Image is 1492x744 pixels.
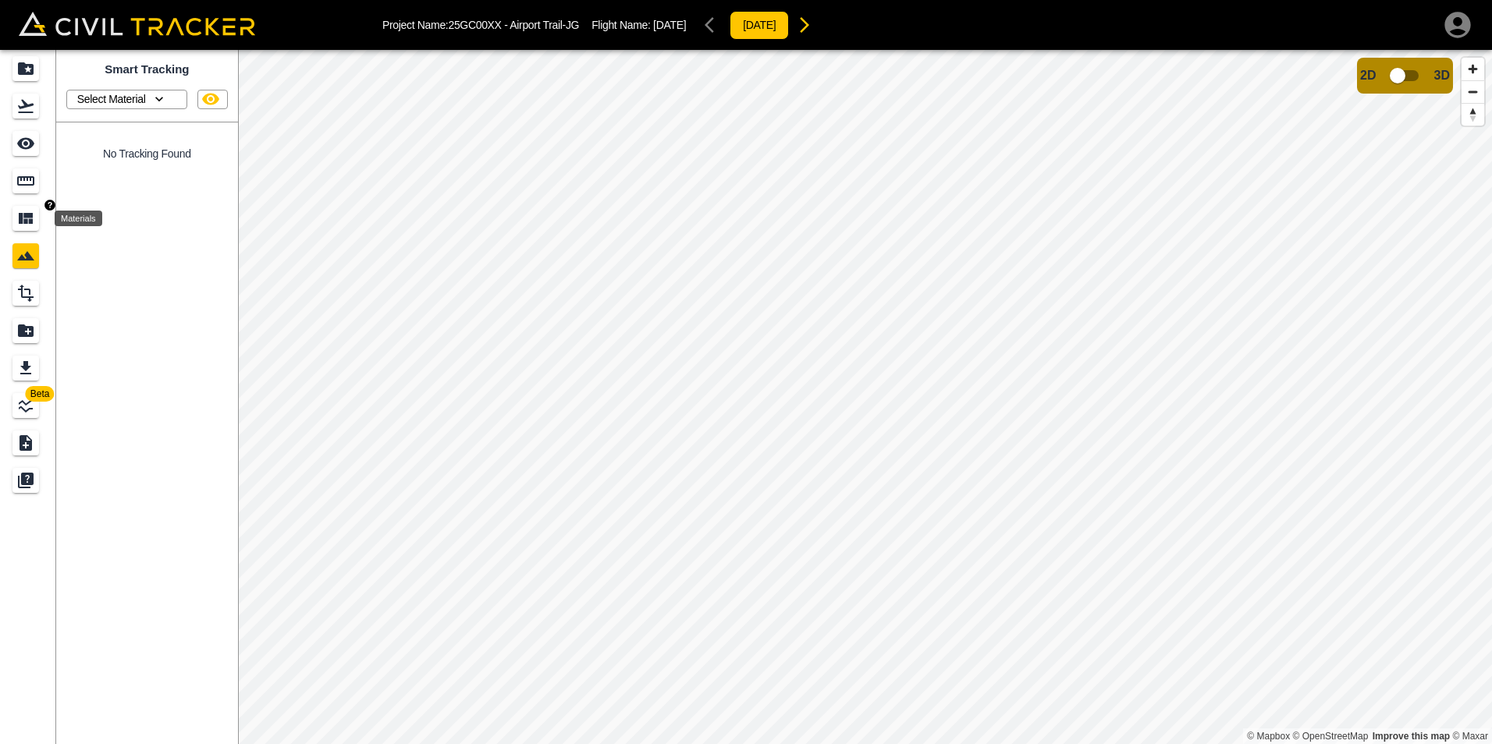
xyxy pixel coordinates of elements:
canvas: Map [238,50,1492,744]
span: 2D [1360,69,1376,83]
p: Flight Name: [591,19,686,31]
a: OpenStreetMap [1293,731,1369,742]
div: Materials [55,211,102,226]
a: Map feedback [1373,731,1450,742]
a: Maxar [1452,731,1488,742]
span: 3D [1434,69,1450,83]
p: Project Name: 25GC00XX - Airport Trail-JG [382,19,579,31]
button: [DATE] [730,11,789,40]
button: Reset bearing to north [1462,103,1484,126]
span: [DATE] [653,19,686,31]
img: Civil Tracker [19,12,255,36]
button: Zoom out [1462,80,1484,103]
button: Zoom in [1462,58,1484,80]
a: Mapbox [1247,731,1290,742]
